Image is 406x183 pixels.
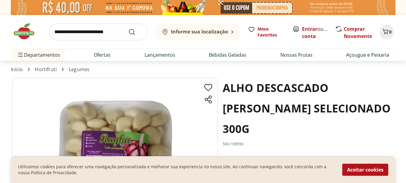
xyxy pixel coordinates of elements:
input: search [49,24,148,40]
span: ou [302,25,329,40]
a: Açougue e Peixaria [346,51,389,58]
a: Início [11,67,23,72]
a: Nossas Frutas [280,51,313,58]
a: Entrar [302,26,317,32]
a: Hortifruti [35,67,57,72]
button: Informe sua localização [155,24,241,40]
span: Departamentos [17,48,60,62]
button: Menu [17,48,24,62]
h1: ALHO DESCASCADO [PERSON_NAME] SELECIONADO 300G [223,78,394,139]
a: Legumes [69,67,90,72]
p: SKU: 100550 [223,142,244,147]
span: 0 [389,29,392,35]
button: Aceitar cookies [342,164,388,176]
button: Carrinho [380,25,394,39]
a: Comprar Novamente [344,26,372,39]
a: Meus Favoritos [248,26,285,38]
b: Informe sua localização [171,28,228,35]
p: Utilizamos cookies para oferecer uma navegação personalizada e melhorar sua experiencia no nosso ... [18,164,335,176]
a: Bebidas Geladas [209,51,246,58]
img: Hortifruti [12,22,42,40]
a: Lançamentos [145,51,175,58]
a: Ofertas [94,51,111,58]
button: Submit Search [128,28,143,36]
a: Criar conta [302,26,335,39]
span: Meus Favoritos [258,26,285,38]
